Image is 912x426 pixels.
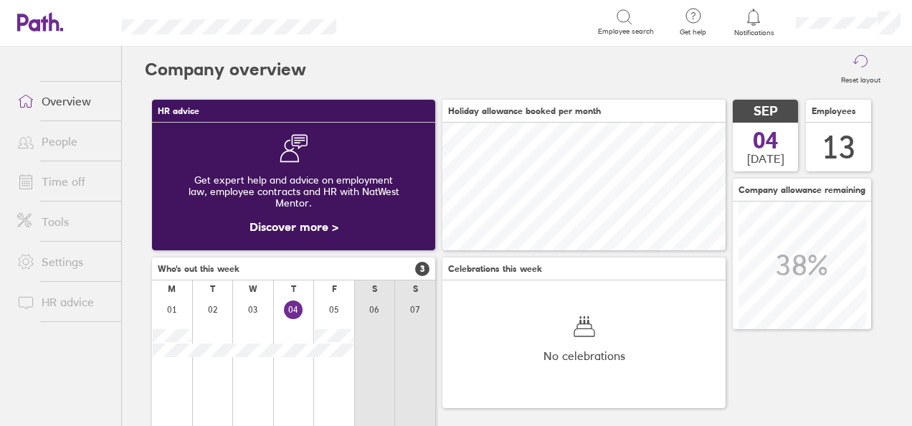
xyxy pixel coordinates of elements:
[210,284,215,294] div: T
[415,262,429,276] span: 3
[812,106,856,116] span: Employees
[291,284,296,294] div: T
[6,207,121,236] a: Tools
[163,163,424,220] div: Get expert help and advice on employment law, employee contracts and HR with NatWest Mentor.
[598,27,654,36] span: Employee search
[747,152,784,165] span: [DATE]
[6,247,121,276] a: Settings
[832,47,889,93] button: Reset layout
[670,28,716,37] span: Get help
[158,106,199,116] span: HR advice
[413,284,418,294] div: S
[731,29,777,37] span: Notifications
[543,349,625,362] span: No celebrations
[332,284,337,294] div: F
[372,284,377,294] div: S
[145,47,306,93] h2: Company overview
[168,284,176,294] div: M
[158,264,239,274] span: Who's out this week
[448,106,601,116] span: Holiday allowance booked per month
[375,15,412,28] div: Search
[731,7,777,37] a: Notifications
[448,264,542,274] span: Celebrations this week
[6,167,121,196] a: Time off
[753,129,779,152] span: 04
[6,87,121,115] a: Overview
[6,127,121,156] a: People
[754,104,778,119] span: SEP
[822,129,856,166] div: 13
[6,288,121,316] a: HR advice
[250,219,338,234] a: Discover more >
[832,72,889,85] label: Reset layout
[249,284,257,294] div: W
[738,185,865,195] span: Company allowance remaining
